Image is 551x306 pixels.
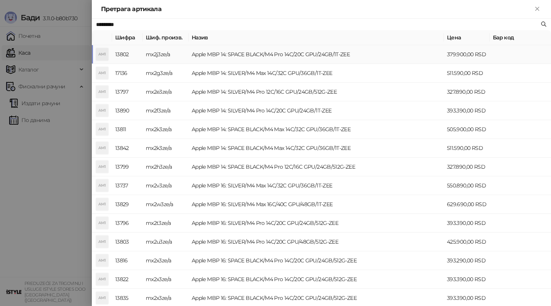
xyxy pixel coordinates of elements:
td: 13737 [112,176,143,195]
td: mx2k3ze/a [143,120,189,139]
td: 379.900,00 RSD [444,45,490,64]
td: Apple MBP 16: SILVER/M4 Max 14C/32C GPU/36GB/1T-ZEE [189,176,444,195]
td: Apple MBP 14: SILVER/M4 Max 14C/32C GPU/36GB/1T-ZEE [189,64,444,83]
div: AM1 [96,179,108,192]
td: 511.590,00 RSD [444,139,490,158]
td: Apple MBP 14: SPACE BLACK/M4 Pro 14C/20C GPU/24GB/1T-ZEE [189,45,444,64]
th: Назив [189,30,444,45]
div: AM1 [96,161,108,173]
div: AM1 [96,217,108,229]
div: AM1 [96,254,108,267]
td: mx2k3ze/a [143,139,189,158]
td: 13822 [112,270,143,289]
td: 425.900,00 RSD [444,233,490,251]
td: 13797 [112,83,143,101]
td: 393.390,00 RSD [444,214,490,233]
div: AM1 [96,292,108,304]
td: Apple MBP 14: SILVER/M4 Pro 14C/20C GPU/24GB/1T-ZEE [189,101,444,120]
button: Close [533,5,542,14]
td: Apple MBP 14: SPACE BLACK/M4 Max 14C/32C GPU/36GB/1T-ZEE [189,120,444,139]
td: mx2h3ze/a [143,158,189,176]
div: AM1 [96,86,108,98]
td: 13802 [112,45,143,64]
td: 393.390,00 RSD [444,270,490,289]
td: Apple MBP 16: SILVER/M4 Pro 14C/20C GPU/24GB/512G-ZEE [189,214,444,233]
td: 13799 [112,158,143,176]
td: mx2x3ze/a [143,270,189,289]
th: Цена [444,30,490,45]
div: AM1 [96,123,108,135]
td: mx2g3ze/a [143,64,189,83]
td: Apple MBP 14: SPACE BLACK/M4 Pro 12C/16C GPU/24GB/512G-ZEE [189,158,444,176]
td: 327.890,00 RSD [444,83,490,101]
td: 13796 [112,214,143,233]
div: AM1 [96,67,108,79]
td: mx2x3ze/a [143,251,189,270]
td: mx2f3ze/a [143,101,189,120]
td: Apple MBP 16: SPACE BLACK/M4 Pro 14C/20C GPU/24GB/512G-ZEE [189,251,444,270]
td: Apple MBP 14: SILVER/M4 Pro 12C/16C GPU/24GB/512G-ZEE [189,83,444,101]
td: 13816 [112,251,143,270]
div: AM1 [96,142,108,154]
div: AM1 [96,48,108,60]
td: 629.690,00 RSD [444,195,490,214]
td: 13842 [112,139,143,158]
div: Претрага артикала [101,5,533,14]
td: mx2e3ze/a [143,83,189,101]
td: 393.290,00 RSD [444,251,490,270]
td: Apple MBP 16: SILVER/M4 Max 16C/40C GPU/48GB/1T-ZEE [189,195,444,214]
td: 511.590,00 RSD [444,64,490,83]
td: Apple MBP 16: SILVER/M4 Pro 14C/20C GPU/48GB/512G-ZEE [189,233,444,251]
div: AM1 [96,198,108,210]
td: 13890 [112,101,143,120]
td: 327.890,00 RSD [444,158,490,176]
th: Шифра [112,30,143,45]
td: mx2t3ze/a [143,214,189,233]
td: 550.890,00 RSD [444,176,490,195]
td: 13803 [112,233,143,251]
td: Apple MBP 16: SPACE BLACK/M4 Pro 14C/20C GPU/24GB/512G-ZEE [189,270,444,289]
td: mx2w3ze/a [143,195,189,214]
td: Apple MBP 14: SPACE BLACK/M4 Max 14C/32C GPU/36GB/1T-ZEE [189,139,444,158]
div: AM1 [96,104,108,117]
td: 13811 [112,120,143,139]
td: mx2v3ze/a [143,176,189,195]
td: mx2u3ze/a [143,233,189,251]
td: 13829 [112,195,143,214]
th: Шиф. произв. [143,30,189,45]
div: AM1 [96,273,108,285]
div: AM1 [96,236,108,248]
td: 505.900,00 RSD [444,120,490,139]
td: mx2j3ze/a [143,45,189,64]
th: Бар код [490,30,551,45]
td: 393.390,00 RSD [444,101,490,120]
td: 17136 [112,64,143,83]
